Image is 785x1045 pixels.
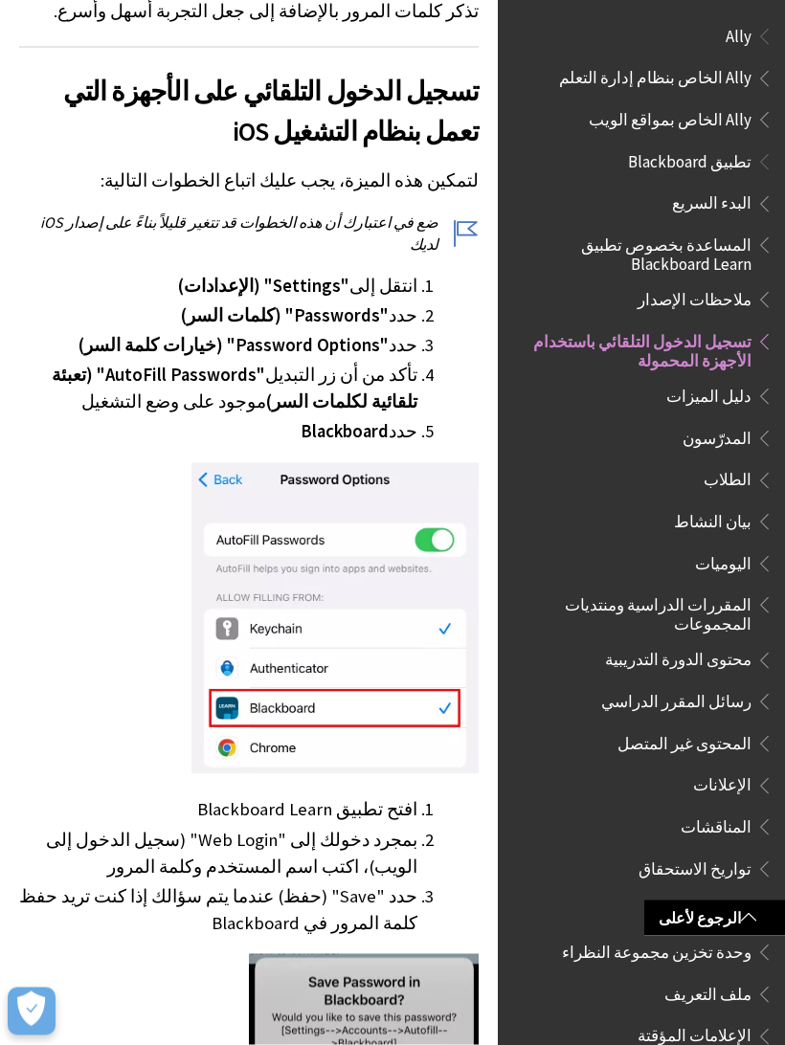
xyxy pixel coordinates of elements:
[19,827,417,880] li: بمجرد دخولك إلى "Web Login" (سجيل الدخول إلى الويب)، اكتب اسم المستخدم وكلمة المرور
[19,302,417,329] li: حدد
[19,883,417,937] li: حدد "Save" (حفظ) عندما يتم سؤالك إذا كنت تريد حفظ كلمة المرور في Blackboard
[19,47,479,151] h2: تسجيل الدخول التلقائي على الأجهزة التي تعمل بنظام التشغيل iOS
[693,770,751,796] span: الإعلانات
[605,645,751,671] span: محتوى الدورة التدريبية
[181,304,389,326] span: "Passwords" (كلمات السر)
[521,230,751,275] span: المساعدة بخصوص تطبيق Blackboard Learn
[19,273,417,300] li: انتقل إلى
[191,463,479,775] img: iOS screenshot of password options
[19,418,417,445] li: حدد
[617,728,751,754] span: المحتوى غير المتصل
[672,189,751,214] span: البدء السريع
[52,364,417,412] span: "AutoFill Passwords" (تعبئة تلقائية لكلمات السر)
[726,21,751,47] span: Ally
[521,326,751,371] span: تسجيل الدخول التلقائي باستخدام الأجهزة المحمولة
[686,896,751,922] span: التقديرات
[19,332,417,359] li: حدد
[644,900,785,936] a: الرجوع لأعلى
[562,937,751,963] span: وحدة تخزين مجموعة النظراء
[19,211,479,255] p: ضع في اعتبارك أن هذه الخطوات قد تتغير قليلاً بناءً على إصدار iOS لديك
[601,686,751,712] span: رسائل المقرر الدراسي
[19,168,479,193] p: لتمكين هذه الميزة، يجب عليك اتباع الخطوات التالية:
[664,979,751,1005] span: ملف التعريف
[19,796,417,823] li: افتح تطبيق Blackboard Learn
[666,381,751,407] span: دليل الميزات
[301,420,389,442] span: Blackboard
[178,275,349,297] span: "Settings" (الإعدادات)
[695,548,751,574] span: اليوميات
[589,104,751,130] span: Ally الخاص بمواقع الويب
[559,63,751,89] span: Ally الخاص بنظام إدارة التعلم
[638,284,751,310] span: ملاحظات الإصدار
[509,21,774,137] nav: Book outline for Anthology Ally Help
[683,423,751,449] span: المدرّسون
[639,854,751,879] span: تواريخ الاستحقاق
[8,988,56,1035] button: Open Preferences
[78,334,389,356] span: "Password Options" (خيارات كلمة السر)
[674,506,751,532] span: بيان النشاط
[628,146,751,172] span: تطبيق Blackboard
[704,465,751,491] span: الطلاب
[681,812,751,837] span: المناقشات
[19,362,417,415] li: تأكد من أن زر التبديل موجود على وضع التشغيل
[521,589,751,634] span: المقررات الدراسية ومنتديات المجموعات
